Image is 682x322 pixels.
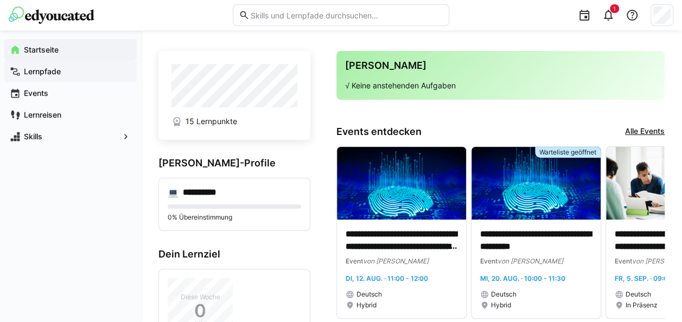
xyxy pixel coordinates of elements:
span: In Präsenz [626,301,658,310]
img: image [337,147,466,220]
span: Deutsch [356,290,382,299]
span: 1 [613,5,616,12]
input: Skills und Lernpfade durchsuchen… [250,10,443,20]
h3: [PERSON_NAME]-Profile [158,157,310,169]
h3: Dein Lernziel [158,248,310,260]
span: Hybrid [356,301,377,310]
span: von [PERSON_NAME] [363,257,429,265]
span: Hybrid [491,301,511,310]
span: Event [615,257,632,265]
span: Event [346,257,363,265]
span: Di, 12. Aug. · 11:00 - 12:00 [346,274,428,282]
h3: Events entdecken [336,126,422,138]
span: von [PERSON_NAME] [498,257,563,265]
h3: [PERSON_NAME] [345,60,656,72]
span: Event [480,257,498,265]
span: Deutsch [491,290,517,299]
img: image [471,147,601,220]
span: Deutsch [626,290,651,299]
a: Alle Events [625,126,665,138]
p: √ Keine anstehenden Aufgaben [345,80,656,91]
span: Warteliste geöffnet [539,148,596,157]
div: 💻️ [168,187,179,198]
span: 15 Lernpunkte [186,116,237,127]
p: 0% Übereinstimmung [168,213,301,222]
span: Mi, 20. Aug. · 10:00 - 11:30 [480,274,565,282]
